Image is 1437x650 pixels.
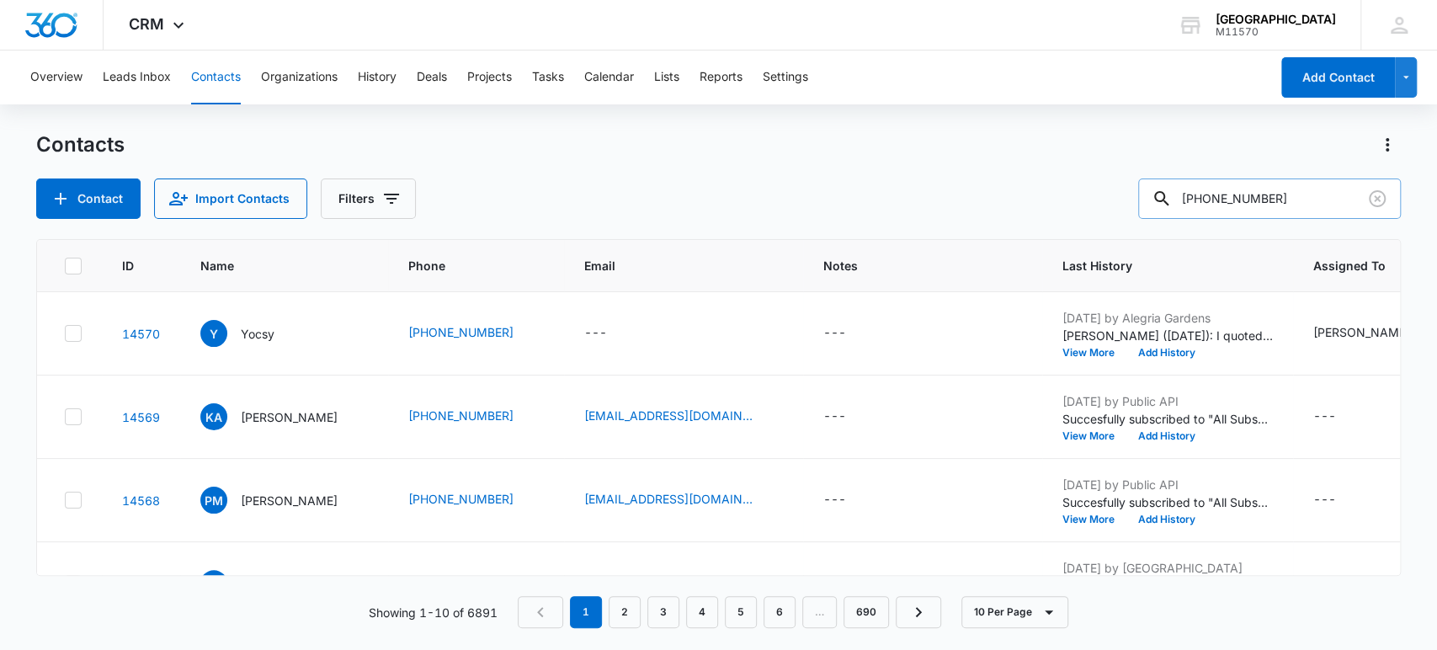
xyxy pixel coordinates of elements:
div: Notes - - Select to Edit Field [823,490,876,510]
div: Name - Kimberly Ayala - Select to Edit Field [200,403,368,430]
p: [DATE] by Public API [1062,476,1273,493]
button: Contacts [191,51,241,104]
a: [PHONE_NUMBER] [408,490,514,508]
p: Showing 1-10 of 6891 [369,604,498,621]
div: Name - Blanca Mendoza - Select to Edit Field [200,570,368,597]
button: Overview [30,51,82,104]
a: Page 3 [647,596,679,628]
p: [PERSON_NAME] [241,575,338,593]
div: Assigned To - - Select to Edit Field [1313,407,1366,427]
div: --- [823,490,846,510]
button: Add History [1126,348,1207,358]
button: Filters [321,178,416,219]
div: Notes - - Select to Edit Field [823,407,876,427]
div: Email - - Select to Edit Field [584,323,637,344]
a: [PHONE_NUMBER] [408,573,514,591]
button: 10 Per Page [961,596,1068,628]
div: --- [823,573,846,594]
div: account name [1216,13,1336,26]
div: --- [823,323,846,344]
a: Page 6 [764,596,796,628]
div: [PERSON_NAME] [1313,573,1410,591]
button: Lists [654,51,679,104]
button: Leads Inbox [103,51,171,104]
div: account id [1216,26,1336,38]
div: Notes - - Select to Edit Field [823,573,876,594]
button: Projects [467,51,512,104]
a: [EMAIL_ADDRESS][DOMAIN_NAME] [584,407,753,424]
div: --- [823,407,846,427]
div: Phone - (713) 597-1783 - Select to Edit Field [408,407,544,427]
button: View More [1062,514,1126,525]
p: [PERSON_NAME] [241,408,338,426]
a: Page 4 [686,596,718,628]
button: Add Contact [36,178,141,219]
a: [PHONE_NUMBER] [408,323,514,341]
em: 1 [570,596,602,628]
p: [DATE] by Public API [1062,392,1273,410]
input: Search Contacts [1138,178,1401,219]
p: Succesfully subscribed to "All Subscribers". [1062,493,1273,511]
button: Organizations [261,51,338,104]
button: View More [1062,431,1126,441]
span: Assigned To [1313,257,1416,274]
div: --- [584,573,607,594]
span: ID [122,257,136,274]
div: Name - Perla Marston - Select to Edit Field [200,487,368,514]
button: Calendar [584,51,634,104]
div: --- [1313,490,1336,510]
div: Phone - (832) 367-9764 - Select to Edit Field [408,573,544,594]
div: Phone - (713) 412-9812 - Select to Edit Field [408,490,544,510]
p: Yocsy [241,325,274,343]
a: Page 2 [609,596,641,628]
span: Name [200,257,343,274]
span: PM [200,487,227,514]
a: Page 5 [725,596,757,628]
span: BM [200,570,227,597]
span: KA [200,403,227,430]
button: Actions [1374,131,1401,158]
button: Tasks [532,51,564,104]
div: --- [1313,407,1336,427]
div: --- [584,323,607,344]
h1: Contacts [36,132,125,157]
nav: Pagination [518,596,941,628]
a: [EMAIL_ADDRESS][DOMAIN_NAME] [584,490,753,508]
span: Notes [823,257,1022,274]
p: [DATE] by Alegria Gardens [1062,309,1273,327]
button: Clear [1364,185,1391,212]
p: Succesfully subscribed to "All Subscribers". [1062,410,1273,428]
span: Email [584,257,758,274]
button: Settings [763,51,808,104]
button: History [358,51,397,104]
a: Navigate to contact details page for Yocsy [122,327,160,341]
button: Reports [700,51,742,104]
div: Name - Yocsy - Select to Edit Field [200,320,305,347]
a: Navigate to contact details page for Kimberly Ayala [122,410,160,424]
button: Add Contact [1281,57,1395,98]
span: Y [200,320,227,347]
p: [PERSON_NAME] ([DATE]): I quoted the client $6,500 plus tax (Rose Gold) and $11,400 (French) for ... [1062,327,1273,344]
div: Email - - Select to Edit Field [584,573,637,594]
a: Navigate to contact details page for Perla Marston [122,493,160,508]
div: Email - oscardarla94@gmail.com - Select to Edit Field [584,407,783,427]
a: Page 690 [844,596,889,628]
a: Next Page [896,596,941,628]
button: Import Contacts [154,178,307,219]
div: Email - perlamarston2410@outlook.com - Select to Edit Field [584,490,783,510]
span: CRM [129,15,164,33]
span: Last History [1062,257,1248,274]
div: Assigned To - - Select to Edit Field [1313,490,1366,510]
button: Add History [1126,514,1207,525]
div: Notes - - Select to Edit Field [823,323,876,344]
div: [PERSON_NAME] [1313,323,1410,341]
div: Phone - (346) 219-4604 - Select to Edit Field [408,323,544,344]
p: [DATE] by [GEOGRAPHIC_DATA] [1062,559,1273,577]
button: Add History [1126,431,1207,441]
p: [PERSON_NAME] [241,492,338,509]
button: View More [1062,348,1126,358]
button: Deals [417,51,447,104]
a: [PHONE_NUMBER] [408,407,514,424]
span: Phone [408,257,519,274]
